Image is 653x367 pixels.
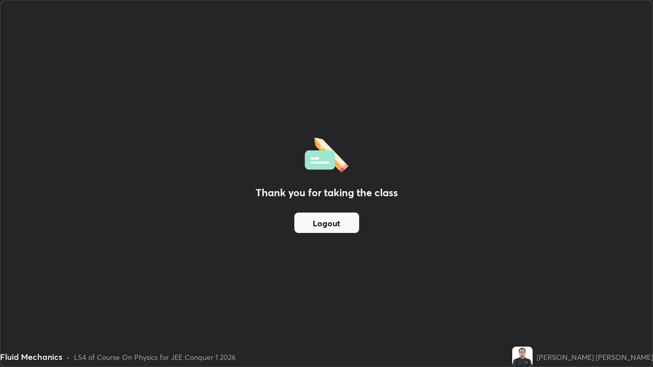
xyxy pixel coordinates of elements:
[66,352,70,362] div: •
[256,185,398,200] h2: Thank you for taking the class
[305,134,348,173] img: offlineFeedback.1438e8b3.svg
[537,352,653,362] div: [PERSON_NAME] [PERSON_NAME]
[512,347,533,367] img: 9e00f7349d9f44168f923738ff900c7f.jpg
[74,352,236,362] div: L54 of Course On Physics for JEE Conquer 1 2026
[294,213,359,233] button: Logout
